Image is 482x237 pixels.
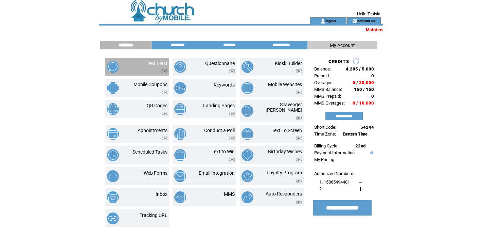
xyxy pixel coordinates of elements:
[314,171,354,176] span: Authorized Numbers:
[296,116,302,120] img: video.png
[314,143,338,148] span: Billing Cycle:
[229,69,235,73] img: video.png
[205,61,235,66] a: Questionnaire
[107,149,119,161] img: scheduled-tasks.png
[212,149,235,154] a: Text to Win
[314,87,342,92] span: MMS Balance:
[314,125,336,130] span: Short Code:
[355,143,365,148] span: 22nd
[107,82,119,94] img: mobile-coupons.png
[272,128,302,133] a: Text To Screen
[204,128,235,133] a: Conduct a Poll
[314,131,336,137] span: Time Zone:
[267,170,302,175] a: Loyalty Program
[203,103,235,108] a: Landing Pages
[354,87,374,92] span: 150 / 150
[156,191,167,197] a: Inbox
[242,128,253,140] img: text-to-screen.png
[268,82,302,87] a: Mobile Websites
[296,200,302,204] img: video.png
[360,125,374,130] span: 54244
[224,191,235,197] a: MMS
[174,170,186,182] img: email-integration.png
[147,103,167,108] a: QR Codes
[371,73,374,78] span: 0
[371,94,374,99] span: 0
[357,12,380,16] span: Hello Tenisia
[242,82,253,94] img: mobile-websites.png
[147,61,167,66] a: Text Blast
[229,112,235,115] img: video.png
[174,103,186,115] img: landing-pages.png
[320,18,325,24] img: account_icon.gif
[325,18,336,23] a: logout
[107,191,119,203] img: inbox.png
[275,61,302,66] a: Kiosk Builder
[144,170,167,176] a: Web Forms
[314,94,341,99] span: MMS Prepaid:
[266,191,302,196] a: Auto Responders
[353,80,374,85] span: 0 / 20,000
[242,149,253,161] img: birthday-wishes.png
[99,27,383,32] marquee: Maintenance Alert: The server will be restarted shortly due to a software upgrade. Please save yo...
[314,73,330,78] span: Prepaid:
[214,82,235,88] a: Keywords
[314,66,331,72] span: Balance:
[314,150,355,155] a: Payment Information
[242,105,253,117] img: scavenger-hunt.png
[314,100,345,106] span: MMS Overages:
[352,18,357,24] img: contact_us_icon.gif
[162,69,167,73] img: video.png
[107,103,119,115] img: qr-codes.png
[162,91,167,94] img: video.png
[296,69,302,73] img: video.png
[343,132,368,137] span: Eastern Time
[140,212,167,218] a: Tracking URL
[242,170,253,182] img: loyalty-program.png
[242,191,253,203] img: auto-responders.png
[107,212,119,224] img: tracking-url.png
[319,186,323,191] span: 2.
[266,102,302,113] a: Scavenger [PERSON_NAME]
[357,18,375,23] a: contact us
[330,43,355,48] span: My Account
[296,137,302,140] img: video.png
[133,82,167,87] a: Mobile Coupons
[174,191,186,203] img: mms.png
[296,179,302,183] img: video.png
[107,170,119,182] img: web-forms.png
[229,137,235,140] img: video.png
[314,157,334,162] a: My Pricing
[314,80,334,85] span: Overages:
[199,170,235,176] a: Email Integration
[132,149,167,155] a: Scheduled Tasks
[296,158,302,161] img: video.png
[174,149,186,161] img: text-to-win.png
[174,82,186,94] img: keywords.png
[107,61,119,73] img: text-blast.png
[138,128,167,133] a: Appointments
[296,91,302,94] img: video.png
[174,128,186,140] img: conduct-a-poll.png
[353,100,374,106] span: 0 / 10,000
[369,151,373,154] img: help.gif
[328,59,349,64] span: CREDITS
[319,179,350,185] span: 1. 15865494481
[107,128,119,140] img: appointments.png
[242,61,253,73] img: kiosk-builder.png
[346,66,374,72] span: 4,205 / 5,000
[229,158,235,161] img: video.png
[174,61,186,73] img: questionnaire.png
[162,137,167,140] img: video.png
[162,112,167,115] img: video.png
[268,149,302,154] a: Birthday Wishes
